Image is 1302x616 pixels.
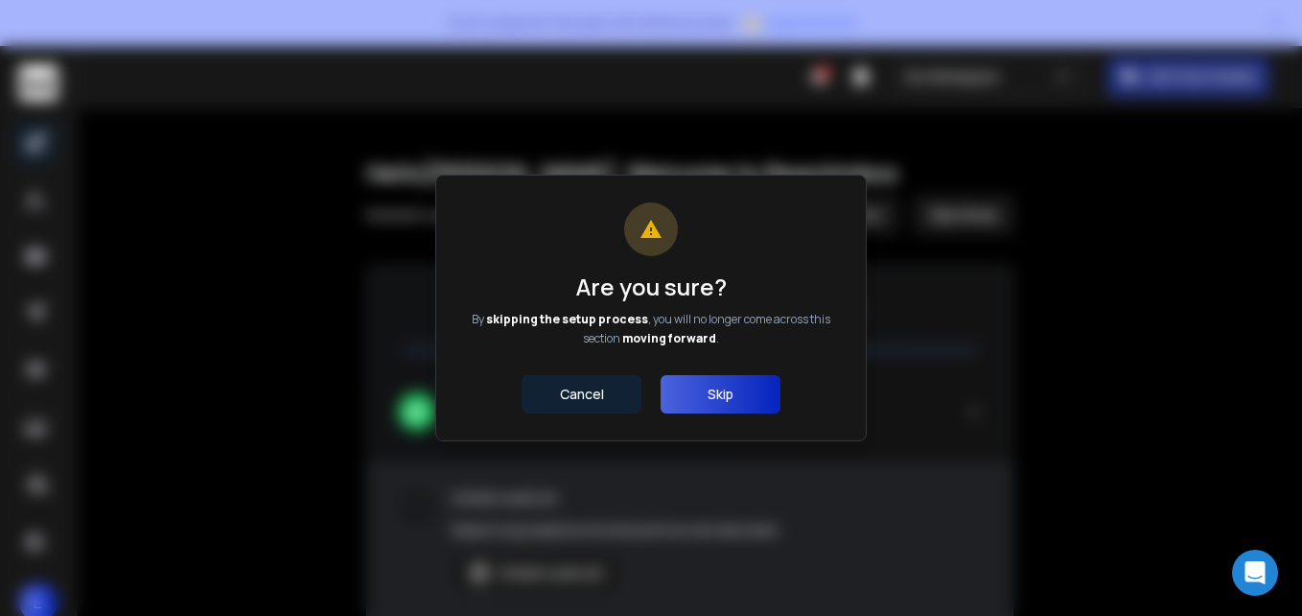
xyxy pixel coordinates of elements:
[661,375,780,414] button: Skip
[463,272,839,302] h1: Are you sure?
[463,310,839,348] p: By , you will no longer come across this section .
[486,311,648,327] span: skipping the setup process
[1232,550,1278,596] div: Open Intercom Messenger
[622,330,716,346] span: moving forward
[522,375,641,414] button: Cancel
